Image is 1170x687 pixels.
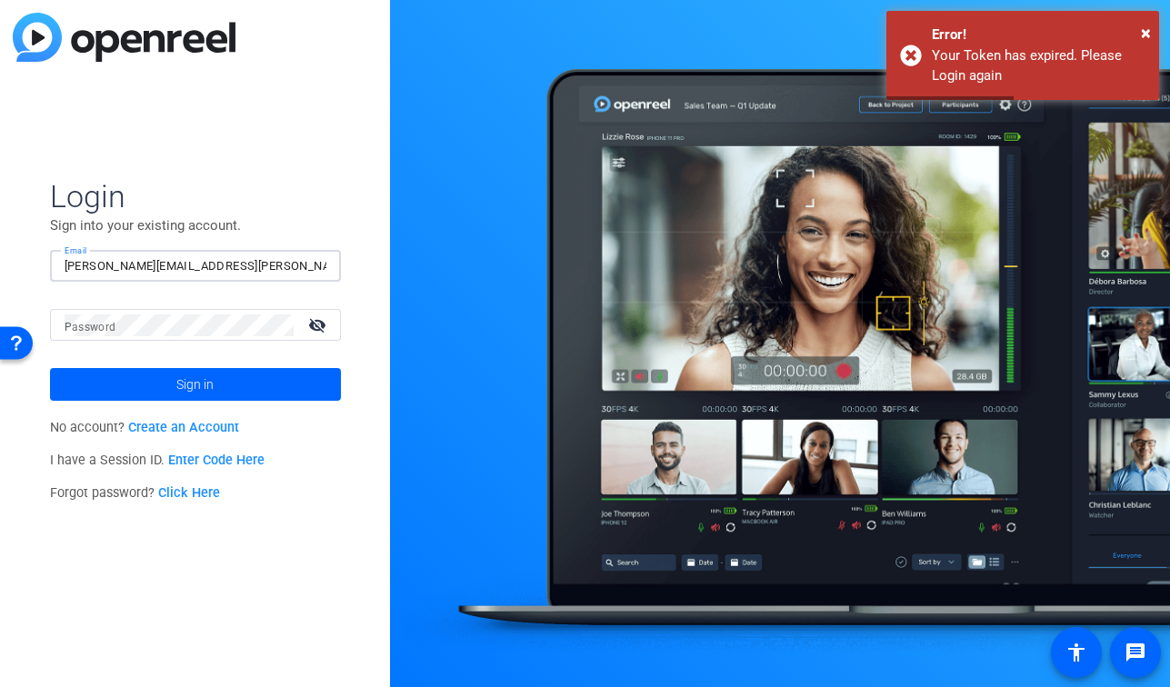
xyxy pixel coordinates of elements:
div: Error! [932,25,1145,45]
input: Enter Email Address [65,255,326,277]
span: Sign in [176,362,214,407]
span: Forgot password? [50,485,221,501]
mat-icon: visibility_off [297,312,341,338]
a: Create an Account [128,420,239,435]
mat-icon: message [1125,642,1146,663]
span: I have a Session ID. [50,453,265,468]
mat-label: Password [65,321,116,334]
mat-icon: accessibility [1065,642,1087,663]
span: Login [50,177,341,215]
mat-label: Email [65,245,87,255]
a: Enter Code Here [168,453,265,468]
a: Click Here [158,485,220,501]
button: Sign in [50,368,341,401]
span: No account? [50,420,240,435]
img: blue-gradient.svg [13,13,235,62]
p: Sign into your existing account. [50,215,341,235]
span: × [1141,22,1151,44]
button: Close [1141,19,1151,46]
div: Your Token has expired. Please Login again [932,45,1145,86]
